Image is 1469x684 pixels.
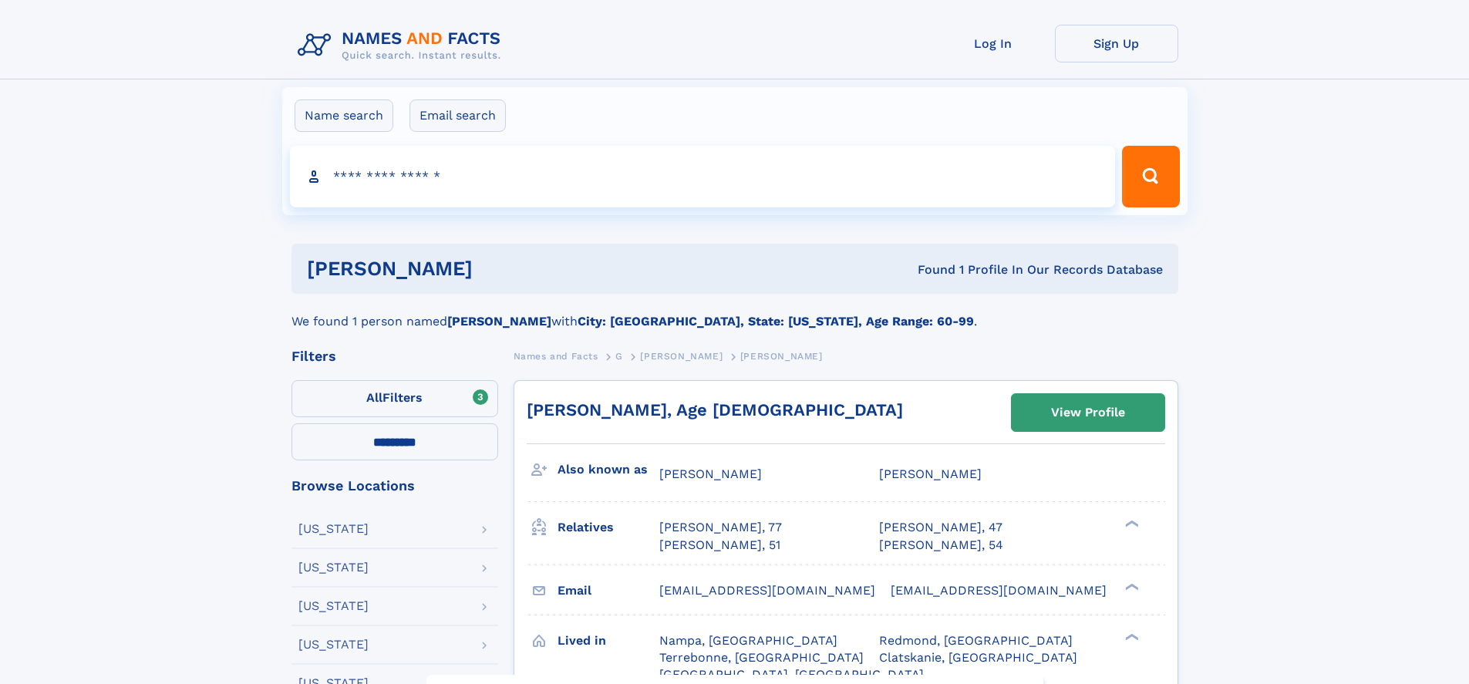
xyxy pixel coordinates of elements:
[640,351,723,362] span: [PERSON_NAME]
[659,633,837,648] span: Nampa, [GEOGRAPHIC_DATA]
[640,346,723,366] a: [PERSON_NAME]
[290,146,1116,207] input: search input
[409,99,506,132] label: Email search
[558,457,659,483] h3: Also known as
[659,650,864,665] span: Terrebonne, [GEOGRAPHIC_DATA]
[659,537,780,554] a: [PERSON_NAME], 51
[291,479,498,493] div: Browse Locations
[1012,394,1164,431] a: View Profile
[659,583,875,598] span: [EMAIL_ADDRESS][DOMAIN_NAME]
[1121,581,1140,591] div: ❯
[558,514,659,541] h3: Relatives
[891,583,1107,598] span: [EMAIL_ADDRESS][DOMAIN_NAME]
[879,633,1073,648] span: Redmond, [GEOGRAPHIC_DATA]
[291,294,1178,331] div: We found 1 person named with .
[514,346,598,366] a: Names and Facts
[447,314,551,329] b: [PERSON_NAME]
[527,400,903,419] a: [PERSON_NAME], Age [DEMOGRAPHIC_DATA]
[1051,395,1125,430] div: View Profile
[291,25,514,66] img: Logo Names and Facts
[366,390,382,405] span: All
[558,578,659,604] h3: Email
[659,467,762,481] span: [PERSON_NAME]
[558,628,659,654] h3: Lived in
[1121,519,1140,529] div: ❯
[298,523,369,535] div: [US_STATE]
[615,346,623,366] a: G
[879,650,1077,665] span: Clatskanie, [GEOGRAPHIC_DATA]
[307,259,696,278] h1: [PERSON_NAME]
[659,519,782,536] a: [PERSON_NAME], 77
[615,351,623,362] span: G
[879,537,1003,554] a: [PERSON_NAME], 54
[695,261,1163,278] div: Found 1 Profile In Our Records Database
[1055,25,1178,62] a: Sign Up
[298,639,369,651] div: [US_STATE]
[1122,146,1179,207] button: Search Button
[879,519,1002,536] a: [PERSON_NAME], 47
[578,314,974,329] b: City: [GEOGRAPHIC_DATA], State: [US_STATE], Age Range: 60-99
[291,380,498,417] label: Filters
[659,667,924,682] span: [GEOGRAPHIC_DATA], [GEOGRAPHIC_DATA]
[291,349,498,363] div: Filters
[298,600,369,612] div: [US_STATE]
[932,25,1055,62] a: Log In
[1121,632,1140,642] div: ❯
[740,351,823,362] span: [PERSON_NAME]
[295,99,393,132] label: Name search
[298,561,369,574] div: [US_STATE]
[879,467,982,481] span: [PERSON_NAME]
